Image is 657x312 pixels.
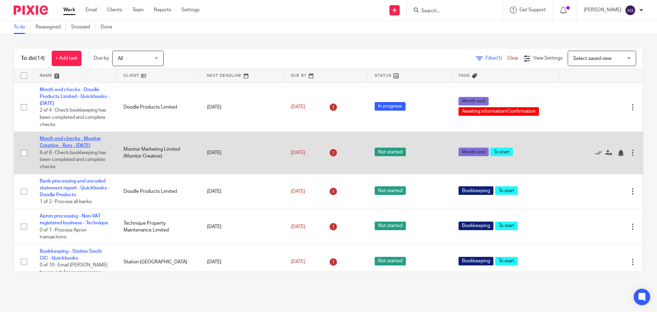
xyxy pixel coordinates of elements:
[40,87,109,106] a: Month end checks - Doodle Products Limited - Quickbooks - [DATE]
[490,148,513,156] span: To start
[375,257,406,265] span: Not started
[625,5,636,16] img: svg%3E
[117,132,201,174] td: Monitor Marketing Limited (Monitor Creative)
[459,97,489,105] span: Month end
[495,186,518,195] span: To start
[181,7,199,13] a: Settings
[40,179,109,198] a: Bank processing and uncoded statement report - Quickbooks - Doodle Products
[40,249,102,261] a: Bookkeeping - Station South CIC - Quickbooks
[200,244,284,279] td: [DATE]
[200,83,284,132] td: [DATE]
[40,136,101,148] a: Month end checks - Monitor Creative - Xero - [DATE]
[40,200,92,204] span: 1 of 2 · Process all banks
[291,150,305,155] span: [DATE]
[118,56,123,61] span: All
[71,21,95,34] a: Snoozed
[63,7,75,13] a: Work
[35,55,45,61] span: (14)
[107,7,122,13] a: Clients
[375,222,406,230] span: Not started
[459,74,470,77] span: Tags
[117,83,201,132] td: Doodle Products Limited
[200,132,284,174] td: [DATE]
[495,257,518,265] span: To start
[291,260,305,264] span: [DATE]
[595,149,605,156] a: Mark as done
[36,21,66,34] a: Reassigned
[291,105,305,110] span: [DATE]
[14,21,30,34] a: To do
[497,56,502,61] span: (1)
[486,56,507,61] span: Filter
[154,7,171,13] a: Reports
[40,150,106,169] span: 6 of 8 · Check bookkeeping has been completed and complete checks
[40,108,106,127] span: 2 of 4 · Check bookkeeping has been completed and complete checks
[375,186,406,195] span: Not started
[21,55,45,62] h1: To do
[459,107,539,116] span: Awaiting information/Confirmation
[94,55,109,62] p: Due by
[507,56,518,61] a: Clear
[421,8,482,14] input: Search
[375,102,405,111] span: In progress
[573,56,611,61] span: Select saved view
[101,21,117,34] a: Done
[117,209,201,245] td: Technique Property Maintenance Limited
[117,244,201,279] td: Station [GEOGRAPHIC_DATA]
[459,257,493,265] span: Bookkeeping
[40,263,107,275] span: 0 of 10 · Email [PERSON_NAME] to request Apron processing
[291,189,305,194] span: [DATE]
[40,228,87,240] span: 0 of 1 · Process Apron transactions
[200,174,284,209] td: [DATE]
[40,214,108,225] a: Apron processing - Non-VAT registered business - Technique
[117,174,201,209] td: Doodle Products Limited
[291,224,305,229] span: [DATE]
[86,7,97,13] a: Email
[495,222,518,230] span: To start
[459,186,493,195] span: Bookkeeping
[584,7,621,13] p: [PERSON_NAME]
[14,5,48,15] img: Pixie
[519,8,546,12] span: Get Support
[459,148,489,156] span: Month end
[200,209,284,245] td: [DATE]
[533,56,563,61] span: View Settings
[375,148,406,156] span: Not started
[52,51,81,66] a: + Add task
[132,7,144,13] a: Team
[459,222,493,230] span: Bookkeeping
